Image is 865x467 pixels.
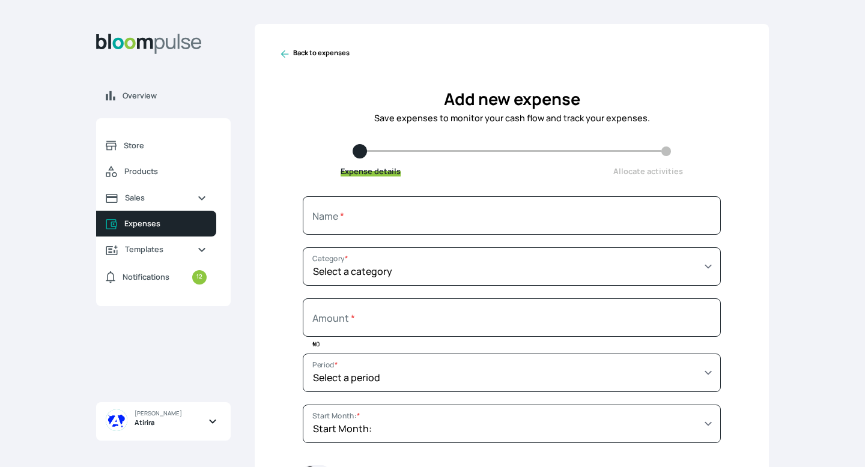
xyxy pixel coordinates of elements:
span: ₦ [312,340,316,348]
span: [PERSON_NAME] [135,409,182,418]
small: 12 [192,270,207,285]
span: Sales [125,192,187,203]
h2: Add new expense [255,87,769,112]
span: 0 [312,340,320,348]
a: Sales [96,185,216,211]
span: Products [124,166,207,177]
span: Allocate activities [613,166,683,176]
a: Templates [96,237,216,262]
a: Products [96,158,216,185]
p: Save expenses to monitor your cash flow and track your expenses. [255,112,769,125]
a: Overview [96,83,231,109]
aside: Sidebar [96,24,231,453]
a: Back to expenses [279,48,350,60]
a: Notifications12 [96,263,216,292]
span: Expense details [341,166,401,176]
a: Store [96,133,216,158]
span: Atirira [135,418,154,428]
a: Expenses [96,211,216,237]
span: Notifications [123,271,169,283]
span: Overview [123,90,221,101]
span: Store [124,140,207,151]
img: Bloom Logo [96,34,202,54]
span: Expenses [124,218,207,229]
span: Templates [125,244,187,255]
